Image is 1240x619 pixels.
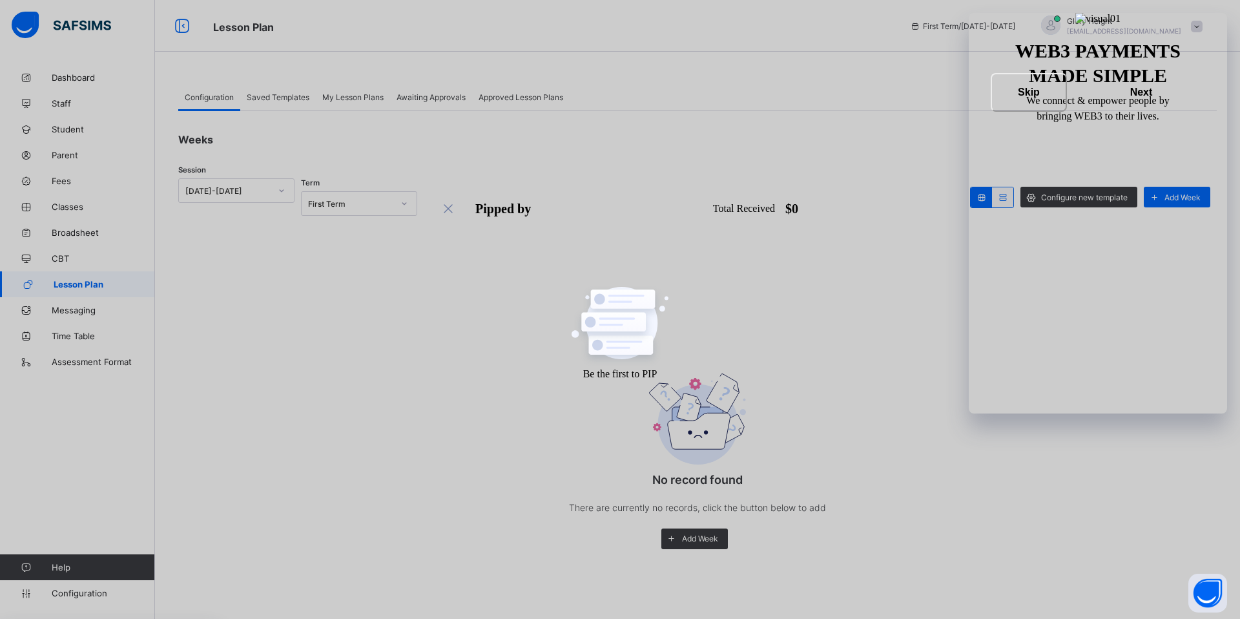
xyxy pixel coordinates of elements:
[1077,73,1205,112] button: Next
[475,200,531,218] div: Pipped by
[785,200,798,218] div: $ 0
[713,201,775,216] div: Total Received
[991,73,1067,112] button: Skip
[1188,574,1227,613] button: Open asap
[583,366,657,382] div: Be the first to PIP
